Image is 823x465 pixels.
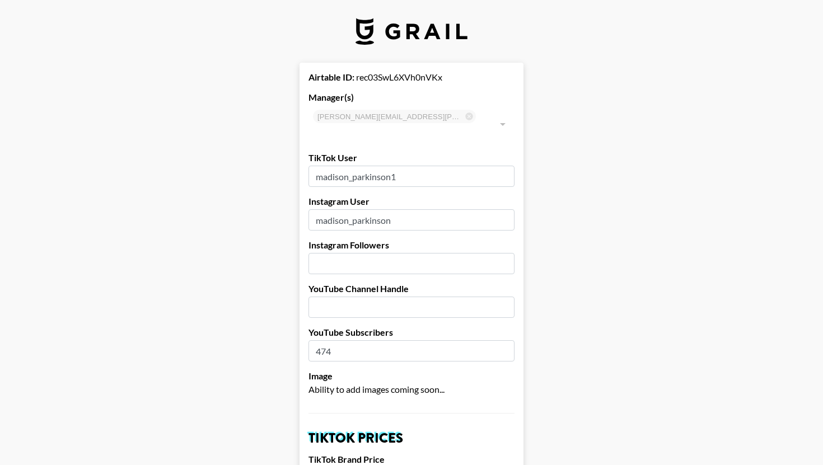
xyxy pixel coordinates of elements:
h2: TikTok Prices [308,431,515,445]
label: Instagram Followers [308,239,515,251]
label: TikTok Brand Price [308,454,515,465]
label: Manager(s) [308,92,515,103]
label: Image [308,370,515,382]
label: YouTube Subscribers [308,327,515,338]
label: YouTube Channel Handle [308,283,515,294]
label: Instagram User [308,196,515,207]
label: TikTok User [308,152,515,163]
img: Grail Talent Logo [356,18,467,45]
strong: Airtable ID: [308,72,354,82]
span: Ability to add images coming soon... [308,384,445,394]
div: rec03SwL6XVh0nVKx [308,72,515,83]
